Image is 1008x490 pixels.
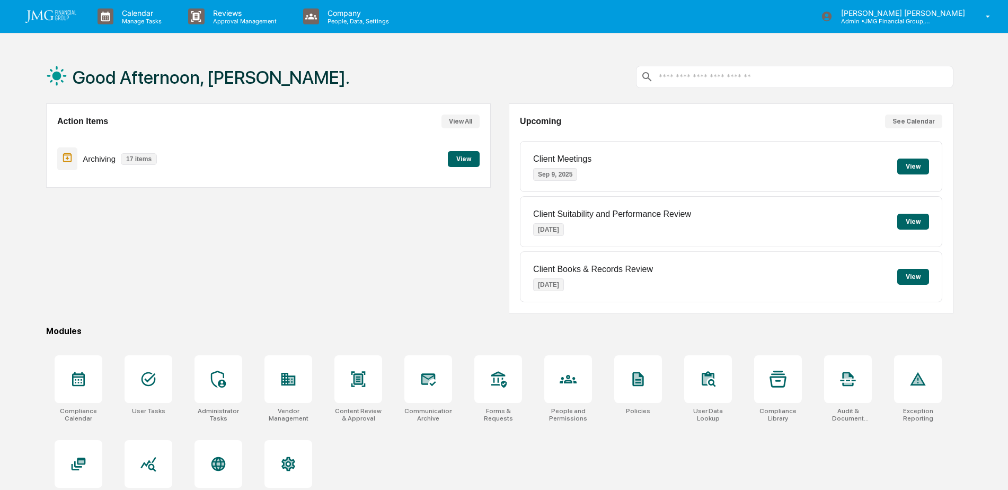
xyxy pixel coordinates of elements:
[684,407,732,422] div: User Data Lookup
[441,115,480,128] button: View All
[533,278,564,291] p: [DATE]
[754,407,802,422] div: Compliance Library
[205,17,282,25] p: Approval Management
[448,151,480,167] button: View
[25,10,76,23] img: logo
[334,407,382,422] div: Content Review & Approval
[544,407,592,422] div: People and Permissions
[264,407,312,422] div: Vendor Management
[897,159,929,174] button: View
[824,407,872,422] div: Audit & Document Logs
[833,8,970,17] p: [PERSON_NAME] [PERSON_NAME]
[533,154,591,164] p: Client Meetings
[132,407,165,415] div: User Tasks
[194,407,242,422] div: Administrator Tasks
[319,17,394,25] p: People, Data, Settings
[897,214,929,230] button: View
[121,153,157,165] p: 17 items
[533,265,653,274] p: Client Books & Records Review
[448,153,480,163] a: View
[113,8,167,17] p: Calendar
[833,17,931,25] p: Admin • JMG Financial Group, Ltd.
[533,168,577,181] p: Sep 9, 2025
[533,223,564,236] p: [DATE]
[533,209,691,219] p: Client Suitability and Performance Review
[73,67,350,88] h1: Good Afternoon, [PERSON_NAME].
[520,117,561,126] h2: Upcoming
[55,407,102,422] div: Compliance Calendar
[57,117,108,126] h2: Action Items
[626,407,650,415] div: Policies
[46,326,953,336] div: Modules
[404,407,452,422] div: Communications Archive
[897,269,929,285] button: View
[113,17,167,25] p: Manage Tasks
[894,407,942,422] div: Exception Reporting
[205,8,282,17] p: Reviews
[83,154,116,163] p: Archiving
[885,115,942,128] button: See Calendar
[974,455,1003,484] iframe: Open customer support
[474,407,522,422] div: Forms & Requests
[319,8,394,17] p: Company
